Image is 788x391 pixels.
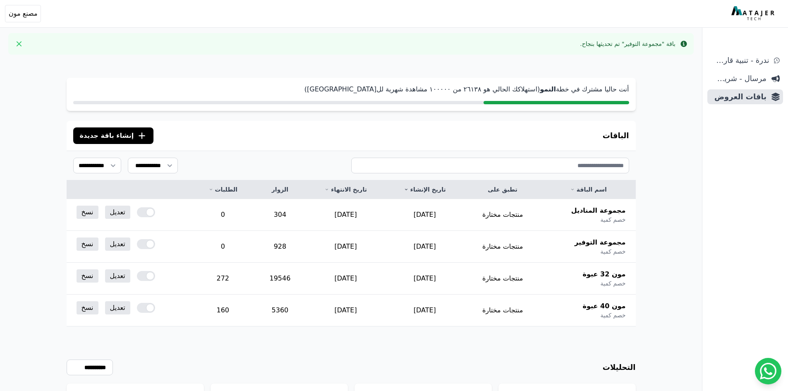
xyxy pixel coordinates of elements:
[254,231,306,263] td: 928
[12,37,26,50] button: Close
[711,73,766,84] span: مرسال - شريط دعاية
[254,199,306,231] td: 304
[9,9,37,19] span: مصنع مون
[77,301,98,314] a: نسخ
[192,231,254,263] td: 0
[575,237,625,247] span: مجموعة التوفير
[603,362,636,373] h3: التحليلات
[306,231,386,263] td: [DATE]
[395,185,454,194] a: تاريخ الإنشاء
[254,180,306,199] th: الزوار
[731,6,776,21] img: MatajerTech Logo
[105,301,130,314] a: تعديل
[73,127,154,144] button: إنشاء باقة جديدة
[385,263,464,295] td: [DATE]
[316,185,376,194] a: تاريخ الانتهاء
[603,130,629,142] h3: الباقات
[306,295,386,326] td: [DATE]
[600,311,625,319] span: خصم كمية
[105,237,130,251] a: تعديل
[385,295,464,326] td: [DATE]
[192,263,254,295] td: 272
[254,263,306,295] td: 19546
[105,206,130,219] a: تعديل
[385,199,464,231] td: [DATE]
[5,5,41,22] button: مصنع مون
[464,199,541,231] td: منتجات مختارة
[306,263,386,295] td: [DATE]
[254,295,306,326] td: 5360
[192,295,254,326] td: 160
[551,185,625,194] a: اسم الباقة
[583,301,626,311] span: مون 40 عبوة
[580,40,675,48] div: باقة "مجموعة التوفير" تم تحديثها بنجاح.
[306,199,386,231] td: [DATE]
[77,237,98,251] a: نسخ
[600,279,625,288] span: خصم كمية
[464,231,541,263] td: منتجات مختارة
[77,269,98,283] a: نسخ
[464,180,541,199] th: تطبق على
[385,231,464,263] td: [DATE]
[600,216,625,224] span: خصم كمية
[540,85,556,93] strong: النمو
[201,185,244,194] a: الطلبات
[77,206,98,219] a: نسخ
[73,84,629,94] p: أنت حاليا مشترك في خطة (استهلاكك الحالي هو ٢٦١۳٨ من ١۰۰۰۰۰ مشاهدة شهرية لل[GEOGRAPHIC_DATA])
[105,269,130,283] a: تعديل
[192,199,254,231] td: 0
[600,247,625,256] span: خصم كمية
[571,206,626,216] span: مجموعة المناديل
[711,91,766,103] span: باقات العروض
[80,131,134,141] span: إنشاء باقة جديدة
[464,295,541,326] td: منتجات مختارة
[711,55,769,66] span: ندرة - تنبية قارب علي النفاذ
[583,269,626,279] span: مون 32 عبوة
[464,263,541,295] td: منتجات مختارة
